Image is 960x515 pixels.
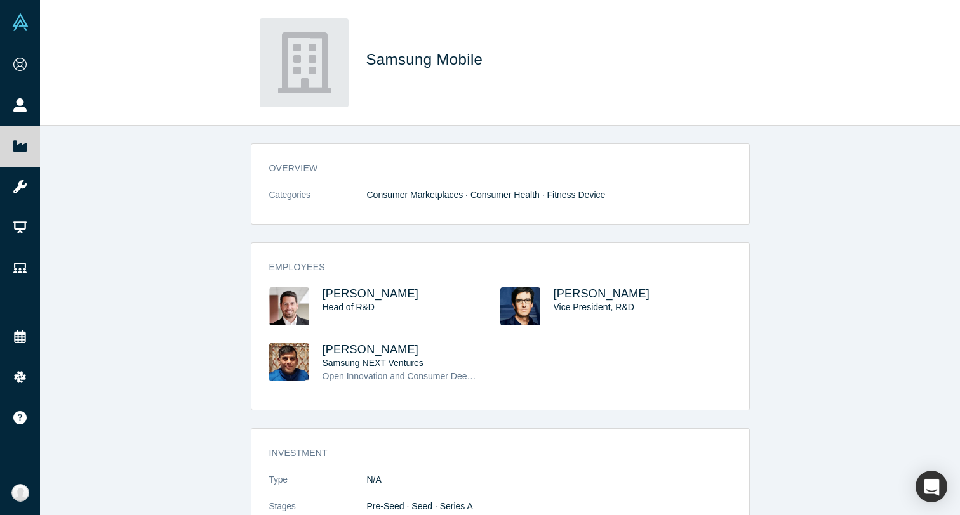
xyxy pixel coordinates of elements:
img: Samsung Mobile's Logo [260,18,349,107]
span: Vice President, R&D [554,302,634,312]
span: Consumer Marketplaces · Consumer Health · Fitness Device [367,190,606,200]
img: Vinod Joseph's Profile Image [269,343,309,381]
img: Aimilios Chalamandaris's Profile Image [269,287,309,325]
img: Adam Cheyer's Profile Image [500,287,540,325]
h3: Investment [269,447,714,460]
img: F E's Account [11,484,29,502]
span: Head of R&D [323,302,375,312]
span: Open Innovation and Consumer Deep Tech Incubation/Investment [323,371,583,381]
h3: overview [269,162,714,175]
dd: N/A [367,473,731,486]
dt: Categories [269,188,367,215]
a: [PERSON_NAME] [323,343,419,356]
h3: Employees [269,261,714,274]
a: [PERSON_NAME] [323,287,419,300]
img: Alchemist Vault Logo [11,13,29,31]
span: Samsung Mobile [366,51,488,68]
a: [PERSON_NAME] [554,287,650,300]
dt: Type [269,473,367,500]
span: Samsung NEXT Ventures [323,358,423,368]
dd: Pre-Seed · Seed · Series A [367,500,731,513]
